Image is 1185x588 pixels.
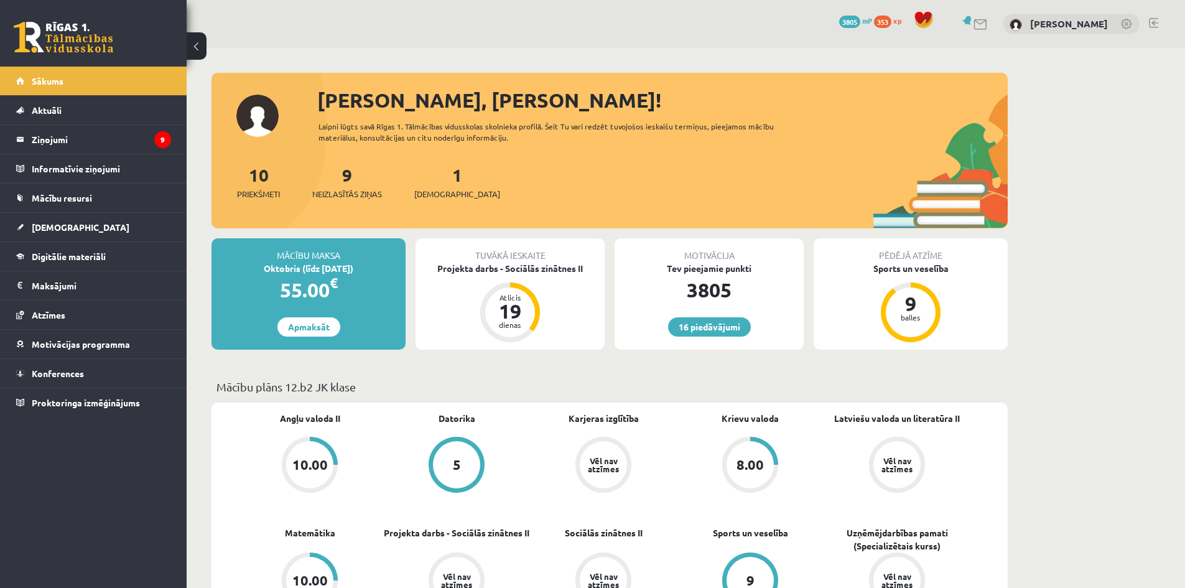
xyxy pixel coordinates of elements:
[874,16,891,28] span: 353
[530,437,677,495] a: Vēl nav atzīmes
[32,125,171,154] legend: Ziņojumi
[746,574,755,587] div: 9
[565,526,643,539] a: Sociālās zinātnes II
[839,16,872,26] a: 3805 mP
[317,85,1008,115] div: [PERSON_NAME], [PERSON_NAME]!
[1030,17,1108,30] a: [PERSON_NAME]
[491,301,529,321] div: 19
[722,412,779,425] a: Krievu valoda
[834,412,960,425] a: Latviešu valoda un literatūra II
[32,105,62,116] span: Aktuāli
[277,317,340,337] a: Apmaksāt
[893,16,901,26] span: xp
[839,16,860,28] span: 3805
[237,164,280,200] a: 10Priekšmeti
[814,262,1008,344] a: Sports un veselība 9 balles
[615,275,804,305] div: 3805
[491,294,529,301] div: Atlicis
[16,213,171,241] a: [DEMOGRAPHIC_DATA]
[32,397,140,408] span: Proktoringa izmēģinājums
[32,271,171,300] legend: Maksājumi
[236,437,383,495] a: 10.00
[416,238,605,262] div: Tuvākā ieskaite
[862,16,872,26] span: mP
[237,188,280,200] span: Priekšmeti
[16,184,171,212] a: Mācību resursi
[615,262,804,275] div: Tev pieejamie punkti
[16,271,171,300] a: Maksājumi
[32,309,65,320] span: Atzīmes
[16,125,171,154] a: Ziņojumi9
[491,321,529,329] div: dienas
[677,437,824,495] a: 8.00
[32,338,130,350] span: Motivācijas programma
[32,192,92,203] span: Mācību resursi
[32,154,171,183] legend: Informatīvie ziņojumi
[32,251,106,262] span: Digitālie materiāli
[713,526,788,539] a: Sports un veselība
[586,457,621,473] div: Vēl nav atzīmes
[211,262,406,275] div: Oktobris (līdz [DATE])
[16,330,171,358] a: Motivācijas programma
[16,301,171,329] a: Atzīmes
[216,378,1003,395] p: Mācību plāns 12.b2 JK klase
[383,437,530,495] a: 5
[285,526,335,539] a: Matemātika
[16,154,171,183] a: Informatīvie ziņojumi
[569,412,639,425] a: Karjeras izglītība
[1010,19,1022,31] img: Sigurds Kozlovskis
[154,131,171,148] i: 9
[32,75,63,86] span: Sākums
[330,274,338,292] span: €
[211,238,406,262] div: Mācību maksa
[32,222,129,233] span: [DEMOGRAPHIC_DATA]
[416,262,605,344] a: Projekta darbs - Sociālās zinātnes II Atlicis 19 dienas
[416,262,605,275] div: Projekta darbs - Sociālās zinātnes II
[414,164,500,200] a: 1[DEMOGRAPHIC_DATA]
[615,238,804,262] div: Motivācija
[439,412,475,425] a: Datorika
[16,67,171,95] a: Sākums
[453,458,461,472] div: 5
[892,314,929,321] div: balles
[312,164,382,200] a: 9Neizlasītās ziņas
[814,262,1008,275] div: Sports un veselība
[814,238,1008,262] div: Pēdējā atzīme
[737,458,764,472] div: 8.00
[318,121,796,143] div: Laipni lūgts savā Rīgas 1. Tālmācības vidusskolas skolnieka profilā. Šeit Tu vari redzēt tuvojošo...
[16,359,171,388] a: Konferences
[32,368,84,379] span: Konferences
[211,275,406,305] div: 55.00
[312,188,382,200] span: Neizlasītās ziņas
[414,188,500,200] span: [DEMOGRAPHIC_DATA]
[16,242,171,271] a: Digitālie materiāli
[384,526,529,539] a: Projekta darbs - Sociālās zinātnes II
[824,526,970,553] a: Uzņēmējdarbības pamati (Specializētais kurss)
[14,22,113,53] a: Rīgas 1. Tālmācības vidusskola
[16,96,171,124] a: Aktuāli
[824,437,970,495] a: Vēl nav atzīmes
[668,317,751,337] a: 16 piedāvājumi
[292,458,328,472] div: 10.00
[892,294,929,314] div: 9
[292,574,328,587] div: 10.00
[16,388,171,417] a: Proktoringa izmēģinājums
[880,457,914,473] div: Vēl nav atzīmes
[280,412,340,425] a: Angļu valoda II
[874,16,908,26] a: 353 xp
